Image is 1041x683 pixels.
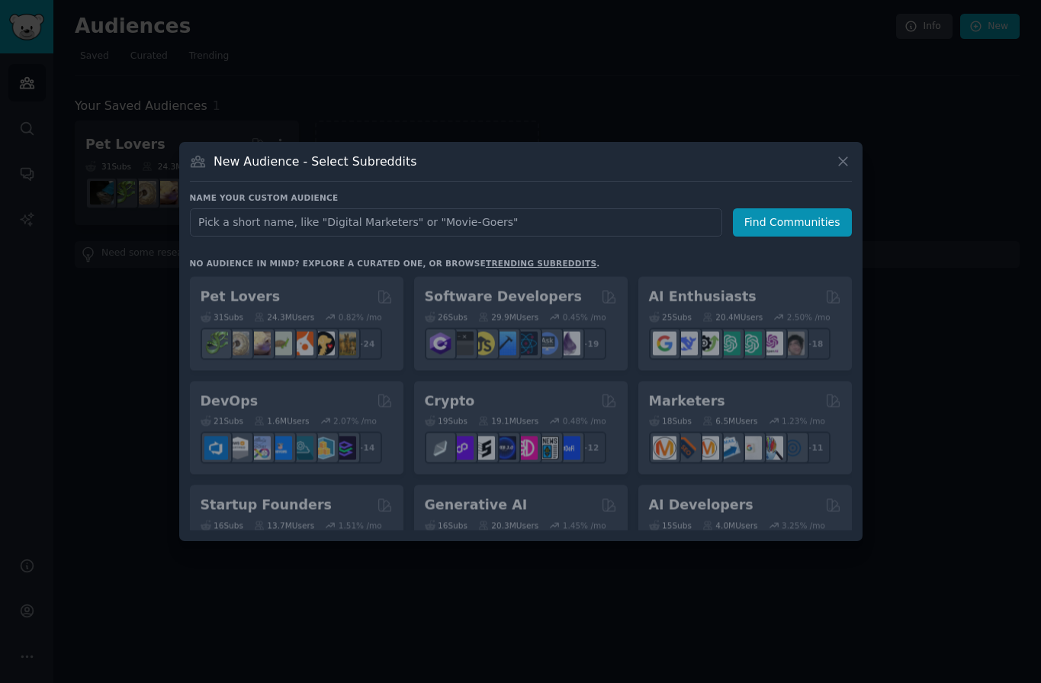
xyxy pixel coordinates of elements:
[738,436,762,459] img: googleads
[471,332,495,356] img: learnjavascript
[702,416,758,427] div: 6.5M Users
[781,332,805,356] img: ArtificalIntelligence
[557,332,580,356] img: elixir
[478,311,538,322] div: 29.9M Users
[204,436,228,459] img: azuredevops
[574,432,606,464] div: + 12
[696,436,719,459] img: AskMarketing
[190,258,600,269] div: No audience in mind? Explore a curated one, or browse .
[514,332,538,356] img: reactnative
[535,332,559,356] img: AskComputerScience
[201,391,259,411] h2: DevOps
[787,311,831,322] div: 2.50 % /mo
[478,520,538,530] div: 20.3M Users
[333,332,356,356] img: dogbreed
[429,332,452,356] img: csharp
[574,327,606,359] div: + 19
[201,311,243,322] div: 31 Sub s
[226,436,249,459] img: AWS_Certified_Experts
[425,496,528,515] h2: Generative AI
[204,332,228,356] img: herpetology
[201,496,332,515] h2: Startup Founders
[311,332,335,356] img: PetAdvice
[514,436,538,459] img: defiblockchain
[478,416,538,427] div: 19.1M Users
[339,311,382,322] div: 0.82 % /mo
[486,259,596,268] a: trending subreddits
[201,520,243,530] div: 16 Sub s
[350,327,382,359] div: + 24
[425,416,467,427] div: 19 Sub s
[333,436,356,459] img: PlatformEngineers
[190,192,852,203] h3: Name your custom audience
[425,391,475,411] h2: Crypto
[674,436,698,459] img: bigseo
[226,332,249,356] img: ballpython
[290,332,313,356] img: cockatiel
[247,436,271,459] img: Docker_DevOps
[733,208,852,237] button: Find Communities
[563,416,606,427] div: 0.48 % /mo
[425,311,467,322] div: 26 Sub s
[649,391,725,411] h2: Marketers
[781,436,805,459] img: OnlineMarketing
[798,432,831,464] div: + 11
[760,332,783,356] img: OpenAIDev
[702,520,758,530] div: 4.0M Users
[247,332,271,356] img: leopardgeckos
[717,332,741,356] img: chatgpt_promptDesign
[702,311,763,322] div: 20.4M Users
[425,288,582,307] h2: Software Developers
[425,520,467,530] div: 16 Sub s
[649,496,753,515] h2: AI Developers
[563,520,606,530] div: 1.45 % /mo
[653,436,676,459] img: content_marketing
[268,332,292,356] img: turtle
[798,327,831,359] div: + 18
[254,416,310,427] div: 1.6M Users
[653,332,676,356] img: GoogleGeminiAI
[201,416,243,427] div: 21 Sub s
[563,311,606,322] div: 0.45 % /mo
[674,332,698,356] img: DeepSeek
[254,520,314,530] div: 13.7M Users
[339,520,382,530] div: 1.51 % /mo
[268,436,292,459] img: DevOpsLinks
[696,332,719,356] img: AItoolsCatalog
[333,416,377,427] div: 2.07 % /mo
[649,520,692,530] div: 15 Sub s
[214,153,416,169] h3: New Audience - Select Subreddits
[782,416,825,427] div: 1.23 % /mo
[350,432,382,464] div: + 14
[493,436,516,459] img: web3
[201,288,281,307] h2: Pet Lovers
[311,436,335,459] img: aws_cdk
[738,332,762,356] img: chatgpt_prompts_
[649,311,692,322] div: 25 Sub s
[471,436,495,459] img: ethstaker
[760,436,783,459] img: MarketingResearch
[290,436,313,459] img: platformengineering
[450,332,474,356] img: software
[649,416,692,427] div: 18 Sub s
[717,436,741,459] img: Emailmarketing
[493,332,516,356] img: iOSProgramming
[190,208,722,237] input: Pick a short name, like "Digital Marketers" or "Movie-Goers"
[254,311,314,322] div: 24.3M Users
[557,436,580,459] img: defi_
[450,436,474,459] img: 0xPolygon
[429,436,452,459] img: ethfinance
[782,520,825,530] div: 3.25 % /mo
[535,436,559,459] img: CryptoNews
[649,288,757,307] h2: AI Enthusiasts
